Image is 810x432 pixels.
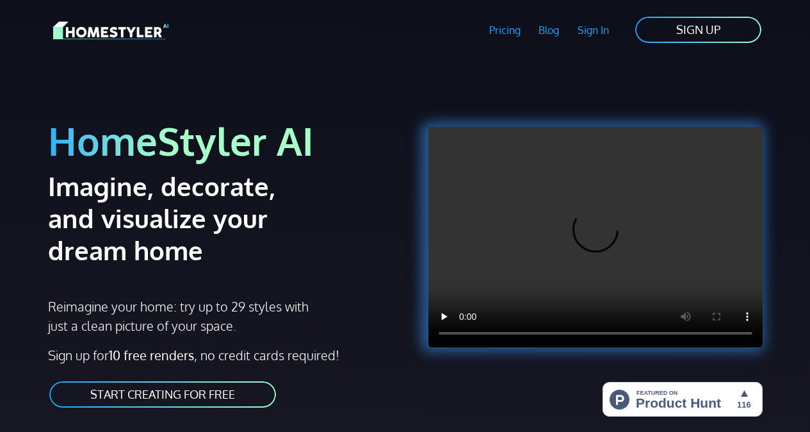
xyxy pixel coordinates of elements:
[48,170,328,266] h2: Imagine, decorate, and visualize your dream home
[48,380,277,409] a: START CREATING FOR FREE
[480,15,530,45] a: Pricing
[53,19,168,42] img: HomeStyler AI logo
[48,297,311,335] p: Reimagine your home: try up to 29 styles with just a clean picture of your space.
[48,345,398,365] p: Sign up for , no credit cards required!
[530,15,569,45] a: Blog
[48,117,398,165] h1: HomeStyler AI
[634,15,763,44] a: SIGN UP
[569,15,619,45] a: Sign In
[603,382,763,417] img: HomeStyler AI - Interior Design Made Easy: One Click to Your Dream Home | Product Hunt
[109,347,194,363] strong: 10 free renders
